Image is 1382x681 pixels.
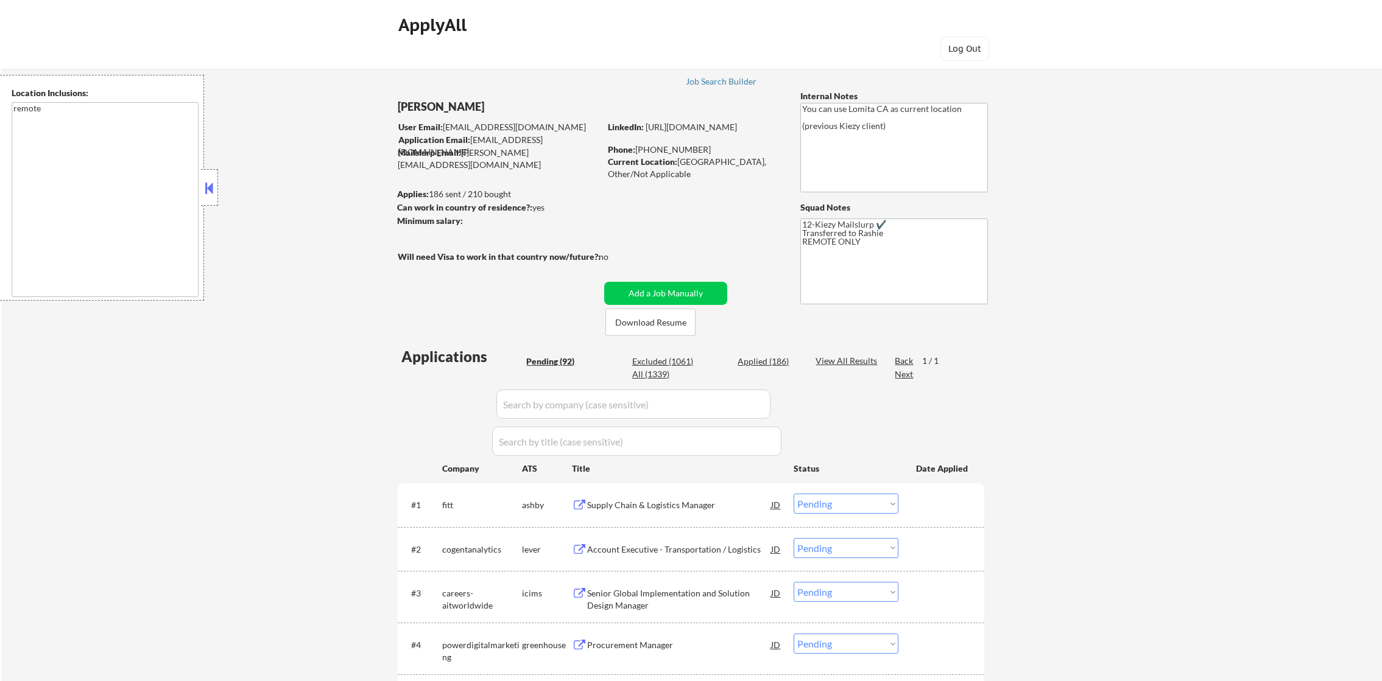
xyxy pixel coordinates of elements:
[442,543,522,556] div: cogentanalytics
[522,639,572,651] div: greenhouse
[608,156,677,167] strong: Current Location:
[686,77,757,89] a: Job Search Builder
[12,87,199,99] div: Location Inclusions:
[587,639,771,651] div: Procurement Manager
[605,309,696,336] button: Download Resume
[398,147,461,158] strong: Mailslurp Email:
[398,147,600,170] div: [PERSON_NAME][EMAIL_ADDRESS][DOMAIN_NAME]
[522,463,572,475] div: ATS
[398,134,470,145] strong: Application Email:
[587,587,771,611] div: Senior Global Implementation and Solution Design Manager
[411,639,432,651] div: #4
[492,427,781,456] input: Search by title (case sensitive)
[895,355,914,367] div: Back
[608,156,780,180] div: [GEOGRAPHIC_DATA], Other/Not Applicable
[572,463,782,475] div: Title
[442,463,522,475] div: Company
[496,389,770,419] input: Search by company (case sensitive)
[646,122,737,132] a: [URL][DOMAIN_NAME]
[401,349,522,364] div: Applications
[398,15,470,35] div: ApplyAll
[816,355,881,367] div: View All Results
[526,355,587,368] div: Pending (92)
[397,215,463,226] strong: Minimum salary:
[794,457,898,479] div: Status
[397,202,532,212] strong: Can work in country of residence?:
[770,582,782,604] div: JD
[916,463,970,475] div: Date Applied
[411,543,432,556] div: #2
[800,90,988,102] div: Internal Notes
[800,201,988,214] div: Squad Notes
[770,538,782,560] div: JD
[608,122,644,132] strong: LinkedIn:
[587,543,771,556] div: Account Executive - Transportation / Logistics
[442,587,522,611] div: careers-aitworldwide
[770,634,782,655] div: JD
[738,355,799,368] div: Applied (186)
[770,494,782,515] div: JD
[604,282,727,305] button: Add a Job Manually
[632,368,693,380] div: All (1339)
[411,499,432,511] div: #1
[411,587,432,599] div: #3
[940,37,989,61] button: Log Out
[522,543,572,556] div: lever
[398,99,648,114] div: [PERSON_NAME]
[686,77,757,86] div: Job Search Builder
[895,368,914,380] div: Next
[522,587,572,599] div: icims
[398,134,600,158] div: [EMAIL_ADDRESS][DOMAIN_NAME]
[398,121,600,133] div: [EMAIL_ADDRESS][DOMAIN_NAME]
[522,499,572,511] div: ashby
[587,499,771,511] div: Supply Chain & Logistics Manager
[632,355,693,368] div: Excluded (1061)
[398,122,443,132] strong: User Email:
[922,355,950,367] div: 1 / 1
[442,639,522,663] div: powerdigitalmarketing
[608,144,635,155] strong: Phone:
[397,201,596,214] div: yes
[397,189,429,199] strong: Applies:
[398,251,601,262] strong: Will need Visa to work in that country now/future?:
[397,188,600,200] div: 186 sent / 210 bought
[608,144,780,156] div: [PHONE_NUMBER]
[442,499,522,511] div: fitt
[599,251,633,263] div: no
